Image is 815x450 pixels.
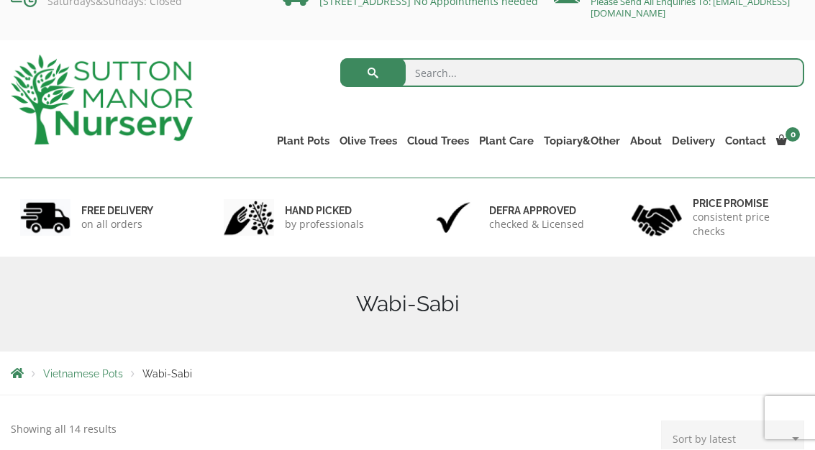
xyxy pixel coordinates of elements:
h6: Defra approved [489,205,584,218]
img: 2.jpg [224,200,274,237]
p: checked & Licensed [489,218,584,232]
span: Wabi-Sabi [142,369,192,380]
h6: FREE DELIVERY [81,205,153,218]
h6: hand picked [285,205,364,218]
p: Showing all 14 results [11,421,117,438]
img: 3.jpg [428,200,478,237]
a: Plant Pots [272,132,334,152]
a: Cloud Trees [402,132,474,152]
a: 0 [771,132,804,152]
img: 1.jpg [20,200,70,237]
span: 0 [786,128,800,142]
p: consistent price checks [693,211,795,239]
p: on all orders [81,218,153,232]
a: Topiary&Other [539,132,625,152]
a: Delivery [667,132,720,152]
img: 4.jpg [632,196,682,240]
p: by professionals [285,218,364,232]
a: Vietnamese Pots [43,369,123,380]
a: Contact [720,132,771,152]
a: About [625,132,667,152]
a: Olive Trees [334,132,402,152]
a: Plant Care [474,132,539,152]
input: Search... [340,59,804,88]
img: logo [11,55,193,145]
h6: Price promise [693,198,795,211]
nav: Breadcrumbs [11,368,804,380]
h1: Wabi-Sabi [11,292,804,318]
